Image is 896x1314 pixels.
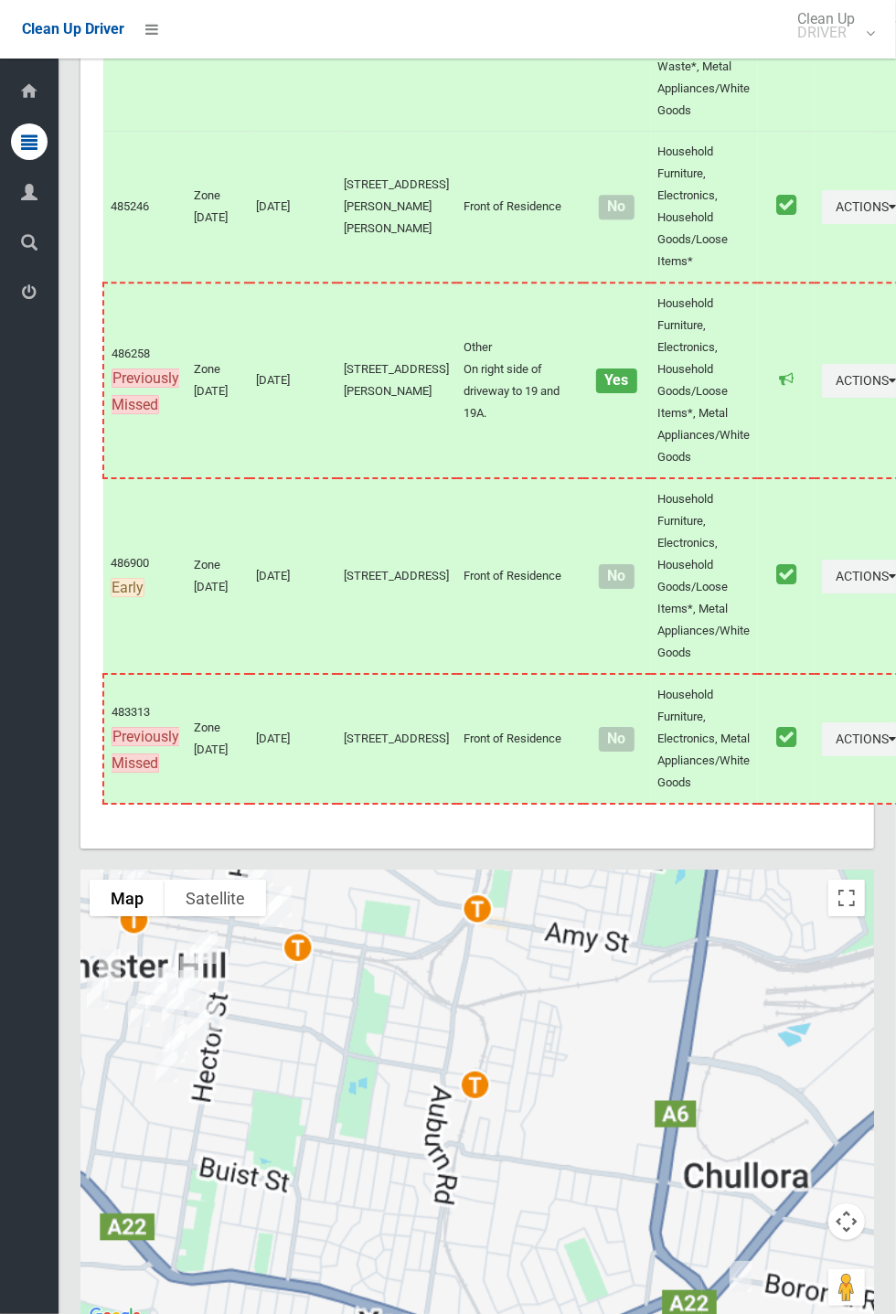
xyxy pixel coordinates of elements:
td: 483313 [103,674,187,804]
div: 22 Jocelyn Street, CHESTER HILL NSW 2162<br>Status : AssignedToRoute<br><a href="/driver/booking/... [172,963,208,1009]
h4: Normal sized [591,732,644,747]
div: 69 Chester Hill Road, CHESTER HILL NSW 2162<br>Status : IssuesWithCollection<br><a href="/driver/... [121,988,157,1034]
div: 19A ODonnell Avenue, GREENACRE NSW 2190<br>Status : IssuesWithCollection<br><a href="/driver/book... [722,1254,759,1299]
span: Previously Missed [112,369,179,415]
td: Household Furniture, Electronics, Metal Appliances/White Goods [651,674,758,804]
td: Zone [DATE] [187,674,250,804]
div: 38 Marks Street, CHESTER HILL NSW 2162<br>Status : Collected<br><a href="/driver/booking/487206/c... [158,1017,195,1063]
td: 486900 [103,478,187,674]
button: Show street map [90,880,165,916]
div: 16a St Pauls Place, CHESTER HILL NSW 2162<br>Status : IssuesWithCollection<br><a href="/driver/bo... [218,872,254,918]
div: 25 Marks Street, CHESTER HILL NSW 2162<br>Status : IssuesWithCollection<br><a href="/driver/booki... [155,1024,192,1070]
td: [STREET_ADDRESS] [337,674,457,804]
td: [STREET_ADDRESS] [337,478,457,674]
td: [DATE] [250,478,337,674]
div: 28 Morrison Avenue, CHESTER HILL NSW 2162<br>Status : Collected<br><a href="/driver/booking/48778... [191,992,228,1038]
td: Household Furniture, Electronics, Household Goods/Loose Items* [651,132,758,283]
div: 38a Nyora Street, CHESTER HILL NSW 2162<br>Status : AssignedToRoute<br><a href="/driver/booking/4... [173,949,209,995]
td: Zone [DATE] [187,132,250,283]
td: [DATE] [250,132,337,283]
td: [STREET_ADDRESS][PERSON_NAME][PERSON_NAME] [337,132,457,283]
button: Toggle fullscreen view [828,880,865,916]
td: [STREET_ADDRESS][PERSON_NAME] [337,283,457,478]
small: DRIVER [797,26,855,39]
div: 47 Virgil Avenue, SEFTON NSW 2162<br>Status : AssignedToRoute<br><a href="/driver/booking/487649/... [244,849,281,894]
h4: Normal sized [591,569,644,584]
td: Household Furniture, Electronics, Household Goods/Loose Items*, Metal Appliances/White Goods [651,478,758,674]
td: Zone [DATE] [187,283,250,478]
div: 16 Mc Clelland Street, CHESTER HILL NSW 2162<br>Status : Collected<br><a href="/driver/booking/48... [180,1002,217,1048]
div: 2/44 Jocelyn Street, CHESTER HILL NSW 2162<br>Status : Collected<br><a href="/driver/booking/4867... [147,960,184,1006]
div: 13 Downshire Parade, CHESTER HILL NSW 2162<br>Status : AssignedToRoute<br><a href="/driver/bookin... [155,986,191,1031]
div: 18 OHagon Street, CHESTER HILL NSW 2162<br>Status : IssuesWithCollection<br><a href="/driver/book... [91,942,128,988]
td: Household Furniture, Electronics, Household Goods/Loose Items*, Metal Appliances/White Goods [651,283,758,478]
td: Front of Residence [457,132,583,283]
div: 6 Elke Crescent, CHESTER HILL NSW 2162<br>Status : Collected<br><a href="/driver/booking/485246/c... [148,1044,185,1090]
div: 5 Bambridge Street, CHESTER HILL NSW 2162<br>Status : Collected<br><a href="/driver/booking/44557... [138,975,175,1020]
div: 3 Bent Street, CHESTER HILL NSW 2162<br>Status : AssignedToRoute<br><a href="/driver/booking/4856... [120,852,156,898]
a: Clean Up Driver [22,16,124,43]
div: 64 Proctor Parade, CHESTER HILL NSW 2162<br>Status : AssignedToRoute<br><a href="/driver/booking/... [188,925,225,971]
button: Show satellite imagery [165,880,266,916]
div: 24 Waldron Road, SEFTON NSW 2162<br>Status : IssuesWithCollection<br><a href="/driver/booking/485... [262,879,299,924]
button: Map camera controls [828,1203,865,1240]
span: No [599,727,635,752]
i: Booking marked as collected. [776,193,796,217]
span: Previously Missed [112,727,179,774]
span: Yes [596,369,637,393]
span: No [599,564,635,589]
button: Drag Pegman onto the map to open Street View [828,1269,865,1306]
span: Clean Up [788,12,873,39]
td: 486258 [103,283,187,478]
td: [DATE] [250,283,337,478]
i: Booking marked as collected. [776,562,796,586]
td: 485246 [103,132,187,283]
h4: Oversized [591,373,644,389]
td: Other On right side of driveway to 19 and 19A. [457,283,583,478]
div: 70 Proctor Parade, CHESTER HILL NSW 2162<br>Status : AssignedToRoute<br><a href="/driver/booking/... [182,924,219,970]
span: Early [111,578,144,597]
div: 102 Orchard Road, CHESTER HILL NSW 2162<br>Status : IssuesWithCollection<br><a href="/driver/book... [80,970,116,1016]
td: [DATE] [250,674,337,804]
span: Clean Up Driver [22,20,124,37]
span: No [599,195,635,219]
i: Booking marked as collected. [776,725,796,749]
td: Front of Residence [457,478,583,674]
div: 1/33 Waldron Road, SEFTON NSW 2162<br>Status : Collected<br><a href="/driver/booking/486739/compl... [252,889,289,935]
h4: Normal sized [591,199,644,215]
td: Zone [DATE] [187,478,250,674]
div: 37 Jocelyn Street, CHESTER HILL NSW 2162<br>Status : Collected<br><a href="/driver/booking/487767... [160,971,197,1017]
td: Front of Residence [457,674,583,804]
